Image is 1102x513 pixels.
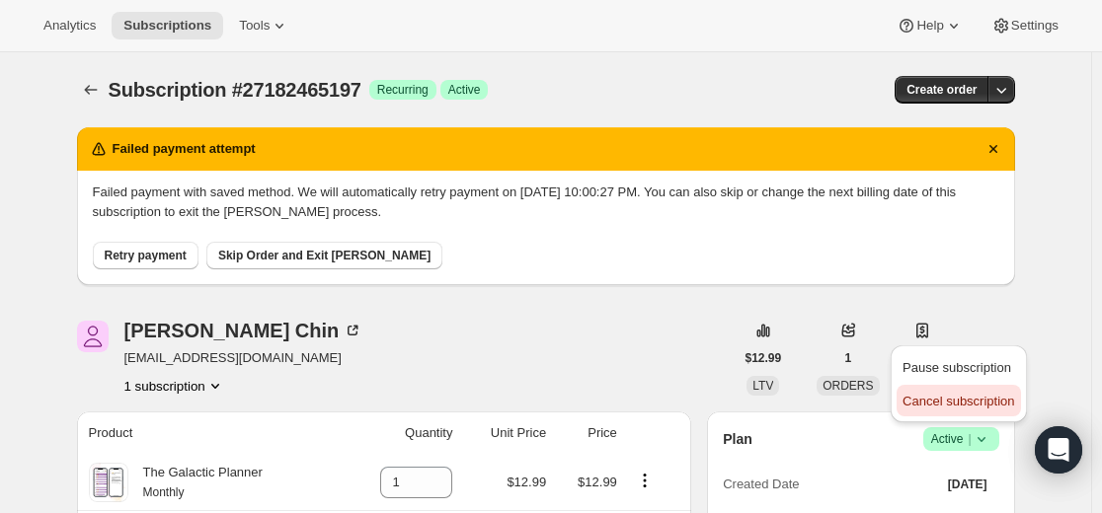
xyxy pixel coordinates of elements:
span: $12.99 [746,350,782,366]
th: Quantity [343,411,459,455]
button: Subscriptions [77,76,105,104]
span: Settings [1011,18,1059,34]
span: Subscriptions [123,18,211,34]
button: Analytics [32,12,108,39]
span: Pause subscription [903,360,1011,375]
img: product img [91,463,125,502]
button: Pause subscription [897,351,1020,383]
button: Settings [980,12,1070,39]
span: Created Date [723,475,799,494]
span: $12.99 [578,475,617,489]
h2: Failed payment attempt [113,139,256,159]
button: Tools [227,12,301,39]
span: Create order [906,82,977,98]
div: [PERSON_NAME] Chin [124,321,363,340]
div: Open Intercom Messenger [1035,426,1082,474]
p: Failed payment with saved method. We will automatically retry payment on [DATE] 10:00:27 PM. You ... [93,183,999,222]
button: [DATE] [936,471,999,498]
span: Retry payment [105,248,187,263]
span: Tools [239,18,270,34]
span: Subscription #27182465197 [109,79,361,101]
span: Analytics [43,18,96,34]
span: | [968,431,971,447]
button: Skip Order and Exit [PERSON_NAME] [206,242,442,269]
span: ORDERS [823,379,873,393]
span: [DATE] [948,476,987,492]
span: Skip Order and Exit [PERSON_NAME] [218,248,431,263]
th: Price [552,411,623,455]
span: [EMAIL_ADDRESS][DOMAIN_NAME] [124,348,363,368]
th: Unit Price [458,411,552,455]
span: $12.99 [507,475,546,489]
button: Retry payment [93,242,198,269]
div: The Galactic Planner [128,463,263,502]
span: Recurring [377,82,429,98]
span: Patrick Chin [77,321,109,352]
button: Help [885,12,975,39]
button: Product actions [629,470,661,491]
span: Active [448,82,481,98]
button: Create order [895,76,988,104]
small: Monthly [143,485,185,499]
span: LTV [752,379,773,393]
span: Active [931,429,991,449]
button: Cancel subscription [897,385,1020,416]
button: Subscriptions [112,12,223,39]
button: $12.99 [734,344,794,372]
th: Product [77,411,343,455]
h2: Plan [723,429,752,449]
span: Help [916,18,943,34]
span: Cancel subscription [903,394,1014,408]
button: 1 [833,344,864,372]
button: Dismiss notification [980,135,1007,163]
span: 1 [845,350,852,366]
button: Product actions [124,376,225,396]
